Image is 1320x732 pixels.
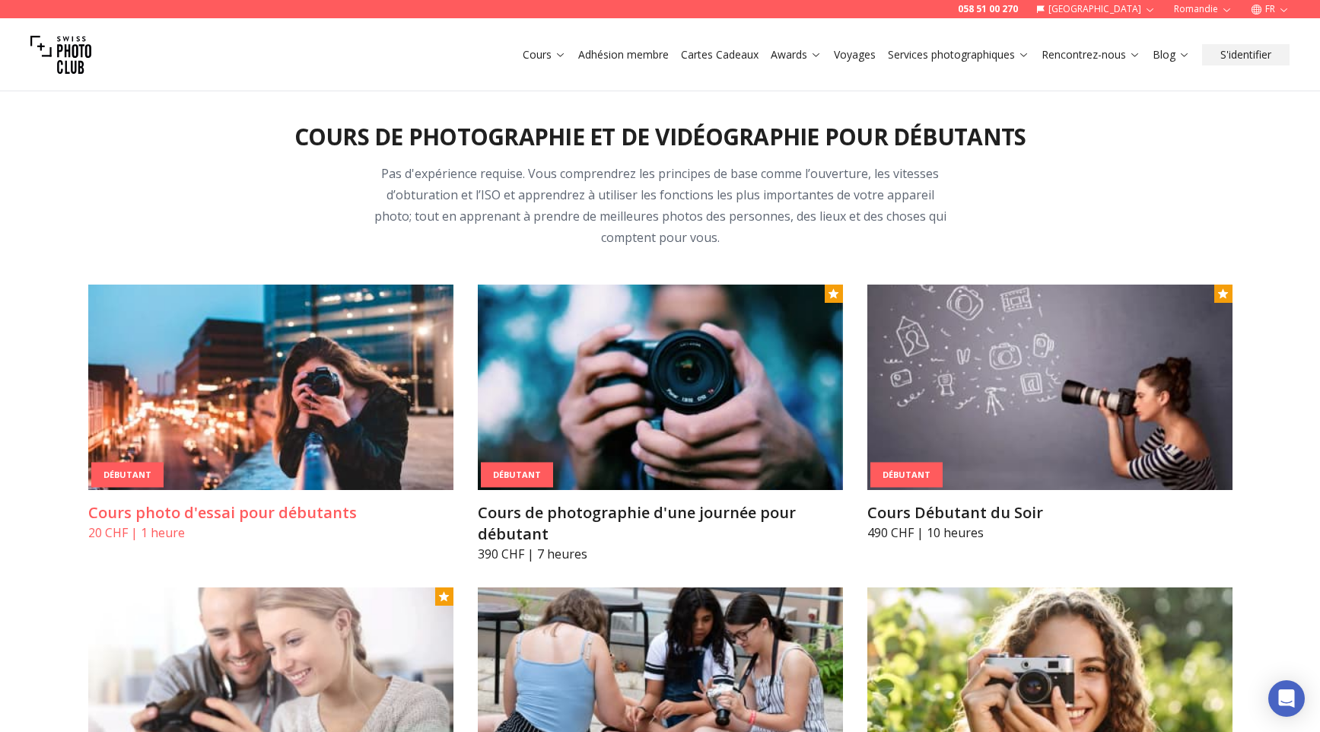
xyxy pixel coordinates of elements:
a: Cours Débutant du SoirDébutantCours Débutant du Soir490 CHF | 10 heures [867,285,1233,542]
h3: Cours photo d'essai pour débutants [88,502,453,524]
img: Swiss photo club [30,24,91,85]
a: Services photographiques [888,47,1029,62]
p: 490 CHF | 10 heures [867,524,1233,542]
a: Voyages [834,47,876,62]
a: Awards [771,47,822,62]
button: Cours [517,44,572,65]
div: Débutant [481,463,553,488]
span: Pas d'expérience requise. Vous comprendrez les principes de base comme l’ouverture, les vitesses ... [374,165,946,246]
img: Cours Débutant du Soir [867,285,1233,490]
a: Cours photo d'essai pour débutantsDébutantCours photo d'essai pour débutants20 CHF | 1 heure [88,285,453,542]
img: Cours photo d'essai pour débutants [88,285,453,490]
button: Adhésion membre [572,44,675,65]
button: Cartes Cadeaux [675,44,765,65]
h3: Cours de photographie d'une journée pour débutant [478,502,843,545]
p: 20 CHF | 1 heure [88,524,453,542]
a: 058 51 00 270 [958,3,1018,15]
p: 390 CHF | 7 heures [478,545,843,563]
img: Cours de photographie d'une journée pour débutant [478,285,843,490]
h2: Cours de photographie et de vidéographie pour débutants [294,123,1026,151]
button: Awards [765,44,828,65]
button: Blog [1147,44,1196,65]
div: Débutant [870,463,943,488]
a: Adhésion membre [578,47,669,62]
a: Cours de photographie d'une journée pour débutantDébutantCours de photographie d'une journée pour... [478,285,843,563]
div: Open Intercom Messenger [1268,680,1305,717]
button: Voyages [828,44,882,65]
button: Rencontrez-nous [1035,44,1147,65]
button: Services photographiques [882,44,1035,65]
a: Cartes Cadeaux [681,47,759,62]
a: Rencontrez-nous [1042,47,1140,62]
h3: Cours Débutant du Soir [867,502,1233,524]
div: Débutant [91,463,164,488]
button: S'identifier [1202,44,1290,65]
a: Cours [523,47,566,62]
a: Blog [1153,47,1190,62]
